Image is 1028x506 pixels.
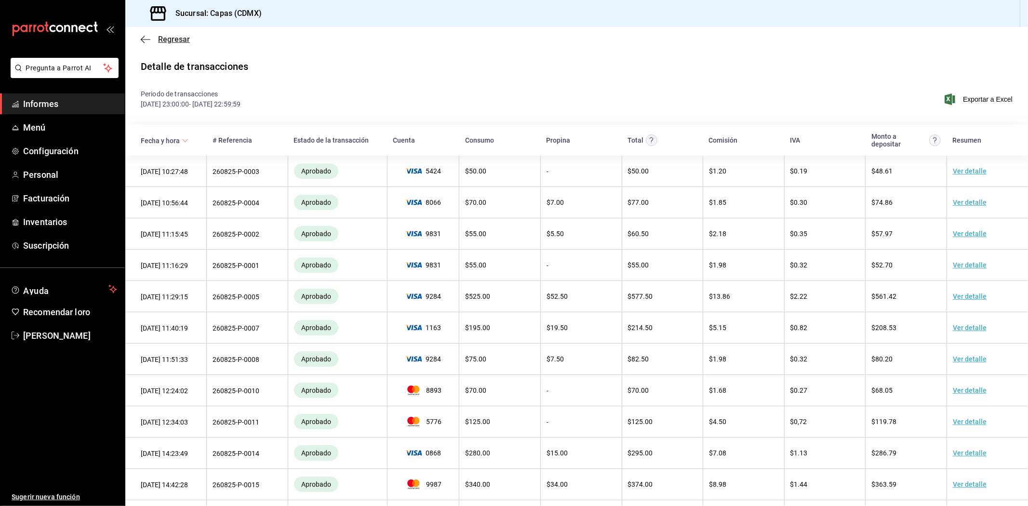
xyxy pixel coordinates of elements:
font: 5.15 [713,324,726,332]
font: 9284 [426,293,441,300]
font: $ [465,480,469,488]
font: 7.00 [550,199,564,206]
font: 9831 [426,230,441,238]
font: $ [547,355,550,363]
div: Transacciones cobradas de manera exitosa. [294,320,338,335]
font: Aprobado [301,418,331,426]
font: 0868 [426,449,441,457]
font: 1.85 [713,199,726,206]
font: Monto a depositar [871,133,901,148]
font: $ [709,386,713,394]
font: $ [871,230,875,238]
font: Ver detalle [953,167,987,175]
font: Resumen [952,136,981,144]
font: $ [871,449,875,457]
font: $ [547,324,550,332]
font: [PERSON_NAME] [23,331,91,341]
font: 34.00 [550,480,568,488]
font: Ver detalle [953,355,987,363]
font: 1.13 [794,449,808,457]
div: Transacciones cobradas de manera exitosa. [294,195,338,210]
font: $ [628,355,632,363]
font: 260825-P-0004 [213,199,259,207]
font: 214.50 [632,324,653,332]
font: $ [871,355,875,363]
font: Aprobado [301,480,331,488]
font: $ [465,324,469,332]
font: $ [871,418,875,426]
font: $ [790,480,794,488]
font: # Referencia [213,136,252,144]
font: Inventarios [23,217,67,227]
font: Exportar a Excel [963,95,1013,103]
font: Ver detalle [953,480,987,488]
font: [DATE] 11:15:45 [141,230,188,238]
font: 260825-P-0014 [213,450,259,457]
font: 0,72 [794,418,807,426]
font: $ [871,480,875,488]
font: 55.00 [469,230,486,238]
div: Transacciones cobradas de manera exitosa. [294,226,338,241]
font: 60.50 [632,230,649,238]
font: 80.20 [875,355,893,363]
font: 9987 [426,480,441,488]
font: $ [871,199,875,206]
font: $ [709,261,713,269]
font: Personal [23,170,58,180]
a: Pregunta a Parrot AI [7,70,119,80]
font: 5776 [426,418,441,426]
div: Transacciones cobradas de manera exitosa. [294,414,338,429]
font: 1.98 [713,261,726,269]
div: Transacciones cobradas de manera exitosa. [294,351,338,367]
font: $ [790,230,794,238]
font: Ver detalle [953,230,987,238]
div: Transacciones cobradas de manera exitosa. [294,383,338,398]
font: 15.00 [550,449,568,457]
font: [DATE] 22:59:59 [192,100,240,108]
font: $ [628,261,632,269]
font: 195.00 [469,324,490,332]
font: $ [709,355,713,363]
font: 260825-P-0011 [213,418,259,426]
font: Ver detalle [953,324,987,332]
font: $ [628,480,632,488]
font: 260825-P-0002 [213,230,259,238]
font: $ [465,449,469,457]
font: $ [465,261,469,269]
font: Aprobado [301,199,331,206]
font: - [547,387,548,395]
font: Fecha y hora [141,137,180,145]
font: $ [547,449,550,457]
font: 50.00 [469,167,486,175]
font: [DATE] 11:29:15 [141,293,188,301]
font: Aprobado [301,230,331,238]
font: $ [871,324,875,332]
font: Facturación [23,193,69,203]
font: 50.00 [632,167,649,175]
font: 70.00 [632,386,649,394]
font: $ [709,199,713,206]
font: 74.86 [875,199,893,206]
font: 561.42 [875,293,896,300]
font: 2.18 [713,230,726,238]
font: 52.50 [550,293,568,300]
font: $ [547,230,550,238]
font: Aprobado [301,261,331,269]
font: 340.00 [469,480,490,488]
font: Recomendar loro [23,307,90,317]
font: 0.35 [794,230,808,238]
font: $ [709,480,713,488]
font: $ [547,199,550,206]
font: 55.00 [469,261,486,269]
font: $ [465,230,469,238]
font: 7.08 [713,449,726,457]
font: 577.50 [632,293,653,300]
font: 68.05 [875,386,893,394]
font: $ [465,167,469,175]
font: Comisión [709,136,738,144]
font: 125.00 [632,418,653,426]
font: 0.27 [794,386,808,394]
font: [DATE] 12:24:02 [141,387,188,395]
font: Consumo [465,136,494,144]
font: $ [465,418,469,426]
